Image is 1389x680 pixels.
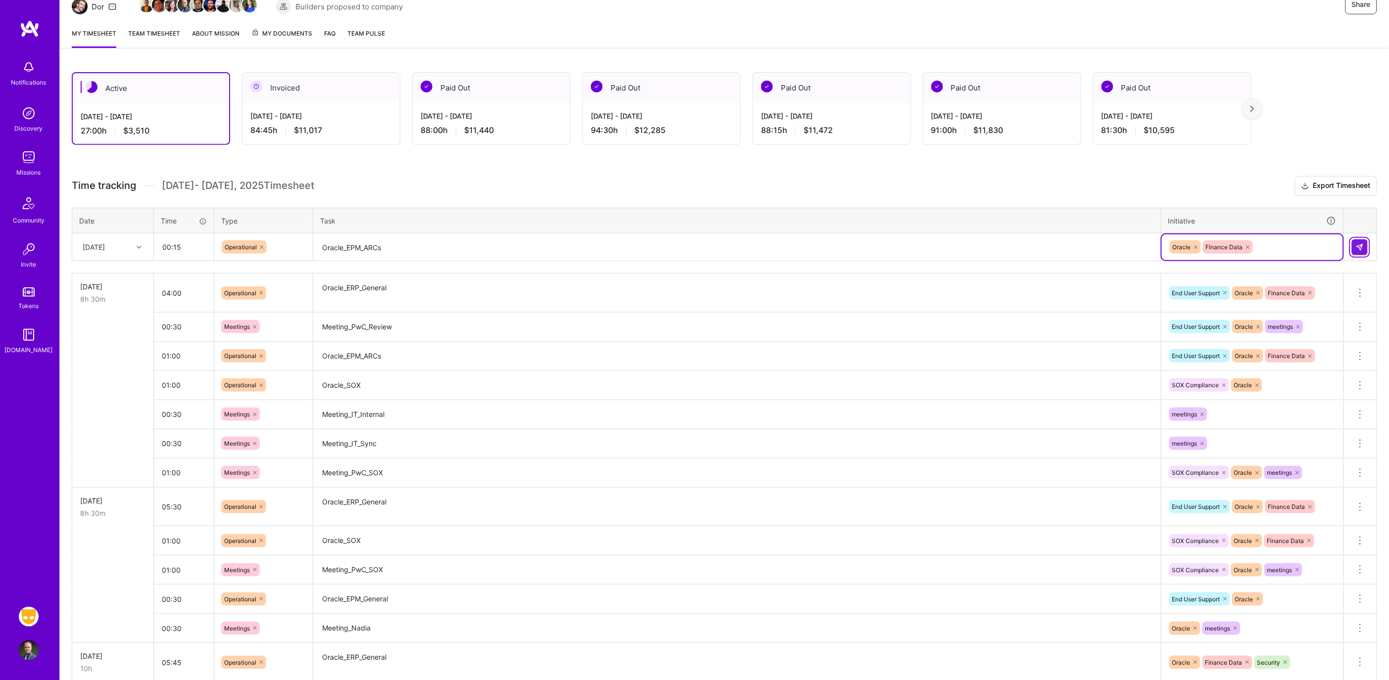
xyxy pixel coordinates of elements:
img: Community [17,191,41,215]
span: Finance Data [1206,243,1243,251]
div: 8h 30m [80,508,145,518]
span: meetings [1172,440,1197,447]
i: icon Chevron [137,245,142,250]
span: Oracle [1234,566,1252,574]
div: [DATE] [83,242,105,252]
div: 91:00 h [931,125,1073,136]
span: Security [1257,659,1281,666]
span: meetings [1267,469,1293,476]
span: meetings [1172,410,1197,418]
span: $11,472 [804,125,833,136]
div: Community [13,215,45,226]
img: Submit [1356,243,1364,251]
span: $11,017 [294,125,322,136]
a: FAQ [324,28,335,48]
div: Paid Out [583,73,740,103]
span: End User Support [1172,289,1220,297]
div: Discovery [15,123,43,134]
span: End User Support [1172,323,1220,330]
a: My Documents [251,28,312,48]
img: Paid Out [931,81,943,92]
div: Paid Out [413,73,570,103]
img: Paid Out [591,81,603,92]
a: Team timesheet [128,28,180,48]
div: 94:30 h [591,125,732,136]
div: 8h 30m [80,294,145,304]
a: About Mission [192,28,239,48]
span: Finance Data [1268,289,1305,297]
span: Oracle [1172,659,1191,666]
div: Time [161,216,207,226]
textarea: Meeting_Nadia [314,615,1160,642]
div: Paid Out [923,73,1081,103]
img: guide book [19,325,39,345]
div: [DATE] - [DATE] [761,111,903,121]
img: Paid Out [761,81,773,92]
div: [DATE] - [DATE] [81,111,221,122]
input: HH:MM [154,494,214,520]
div: [DATE] - [DATE] [1102,111,1243,121]
span: Operational [224,659,256,666]
div: Invoiced [242,73,400,103]
span: Operational [224,381,256,389]
span: SOX Compliance [1172,566,1219,574]
div: Missions [17,167,41,178]
input: HH:MM [154,615,214,641]
div: 27:00 h [81,126,221,136]
span: Time tracking [72,180,136,192]
span: Meetings [224,469,250,476]
img: right [1250,105,1254,112]
span: Oracle [1173,243,1191,251]
input: HH:MM [154,314,214,340]
div: null [1352,239,1369,255]
span: $12,285 [634,125,666,136]
textarea: Oracle_SOX [314,527,1160,554]
span: My Documents [251,28,312,39]
th: Task [313,208,1161,233]
span: Meetings [224,440,250,447]
span: Oracle [1235,323,1253,330]
textarea: Meeting_IT_Sync [314,430,1160,457]
span: Oracle [1235,503,1253,510]
textarea: Meeting_PwC_SOX [314,556,1160,584]
input: HH:MM [154,430,214,456]
div: 88:15 h [761,125,903,136]
img: discovery [19,103,39,123]
span: End User Support [1172,595,1220,603]
span: Operational [224,595,256,603]
input: HH:MM [154,586,214,612]
textarea: Oracle_EPM_General [314,586,1160,613]
div: [DATE] [80,496,145,506]
th: Date [72,208,154,233]
textarea: Oracle_ERP_General [314,274,1160,312]
span: $11,830 [974,125,1004,136]
div: Tokens [19,301,39,311]
button: Export Timesheet [1295,176,1377,196]
div: [DOMAIN_NAME] [5,345,53,355]
span: End User Support [1172,352,1220,360]
span: Oracle [1172,625,1191,632]
span: SOX Compliance [1172,537,1219,544]
img: Paid Out [421,81,432,92]
div: Initiative [1168,215,1337,227]
input: HH:MM [154,343,214,369]
img: logo [20,20,40,38]
span: $3,510 [123,126,149,136]
textarea: Oracle_SOX [314,372,1160,399]
div: 88:00 h [421,125,562,136]
img: Invoiced [250,81,262,92]
span: Operational [224,503,256,510]
span: Builders proposed to company [295,1,403,12]
textarea: Oracle_EPM_ARCs [314,343,1160,370]
img: bell [19,57,39,77]
a: Grindr: Data + FE + CyberSecurity + QA [16,607,41,627]
th: Type [214,208,313,233]
div: 81:30 h [1102,125,1243,136]
input: HH:MM [154,234,213,260]
input: HH:MM [154,649,214,676]
span: Oracle [1234,469,1252,476]
div: Dor [92,1,104,12]
input: HH:MM [154,528,214,554]
span: Operational [224,289,256,297]
span: meetings [1268,323,1293,330]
